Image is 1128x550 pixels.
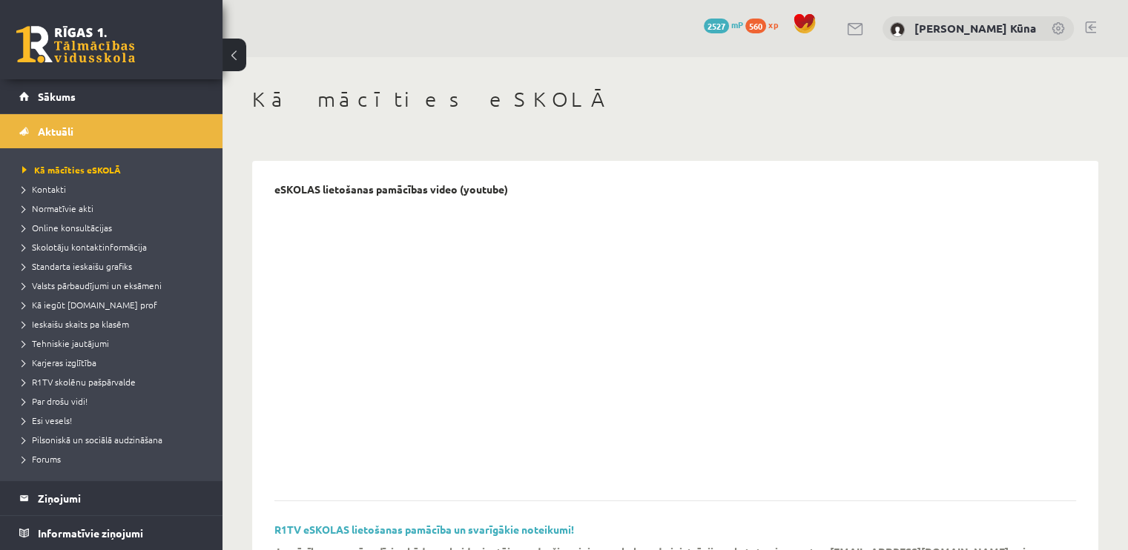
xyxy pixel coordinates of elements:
[274,183,508,196] p: eSKOLAS lietošanas pamācības video (youtube)
[768,19,778,30] span: xp
[22,357,96,368] span: Karjeras izglītība
[19,79,204,113] a: Sākums
[22,452,208,465] a: Forums
[16,26,135,63] a: Rīgas 1. Tālmācības vidusskola
[22,375,208,388] a: R1TV skolēnu pašpārvalde
[22,299,157,311] span: Kā iegūt [DOMAIN_NAME] prof
[38,516,204,550] legend: Informatīvie ziņojumi
[19,516,204,550] a: Informatīvie ziņojumi
[745,19,785,30] a: 560 xp
[22,376,136,388] span: R1TV skolēnu pašpārvalde
[22,394,208,408] a: Par drošu vidi!
[22,202,93,214] span: Normatīvie akti
[22,414,208,427] a: Esi vesels!
[22,356,208,369] a: Karjeras izglītība
[19,114,204,148] a: Aktuāli
[22,260,132,272] span: Standarta ieskaišu grafiks
[22,337,208,350] a: Tehniskie jautājumi
[252,87,1098,112] h1: Kā mācīties eSKOLĀ
[22,434,162,445] span: Pilsoniskā un sociālā audzināšana
[22,453,61,465] span: Forums
[38,125,73,138] span: Aktuāli
[22,279,208,292] a: Valsts pārbaudījumi un eksāmeni
[22,259,208,273] a: Standarta ieskaišu grafiks
[22,222,112,233] span: Online konsultācijas
[38,90,76,103] span: Sākums
[890,22,905,37] img: Anna Konstance Kūna
[22,182,208,196] a: Kontakti
[22,221,208,234] a: Online konsultācijas
[22,298,208,311] a: Kā iegūt [DOMAIN_NAME] prof
[22,317,208,331] a: Ieskaišu skaits pa klasēm
[22,318,129,330] span: Ieskaišu skaits pa klasēm
[22,183,66,195] span: Kontakti
[19,481,204,515] a: Ziņojumi
[22,202,208,215] a: Normatīvie akti
[22,163,208,176] a: Kā mācīties eSKOLĀ
[704,19,743,30] a: 2527 mP
[38,481,204,515] legend: Ziņojumi
[22,337,109,349] span: Tehniskie jautājumi
[274,523,574,536] a: R1TV eSKOLAS lietošanas pamācība un svarīgākie noteikumi!
[22,433,208,446] a: Pilsoniskā un sociālā audzināšana
[22,164,121,176] span: Kā mācīties eSKOLĀ
[731,19,743,30] span: mP
[22,279,162,291] span: Valsts pārbaudījumi un eksāmeni
[914,21,1036,36] a: [PERSON_NAME] Kūna
[22,414,72,426] span: Esi vesels!
[22,241,147,253] span: Skolotāju kontaktinformācija
[22,395,88,407] span: Par drošu vidi!
[745,19,766,33] span: 560
[704,19,729,33] span: 2527
[22,240,208,254] a: Skolotāju kontaktinformācija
